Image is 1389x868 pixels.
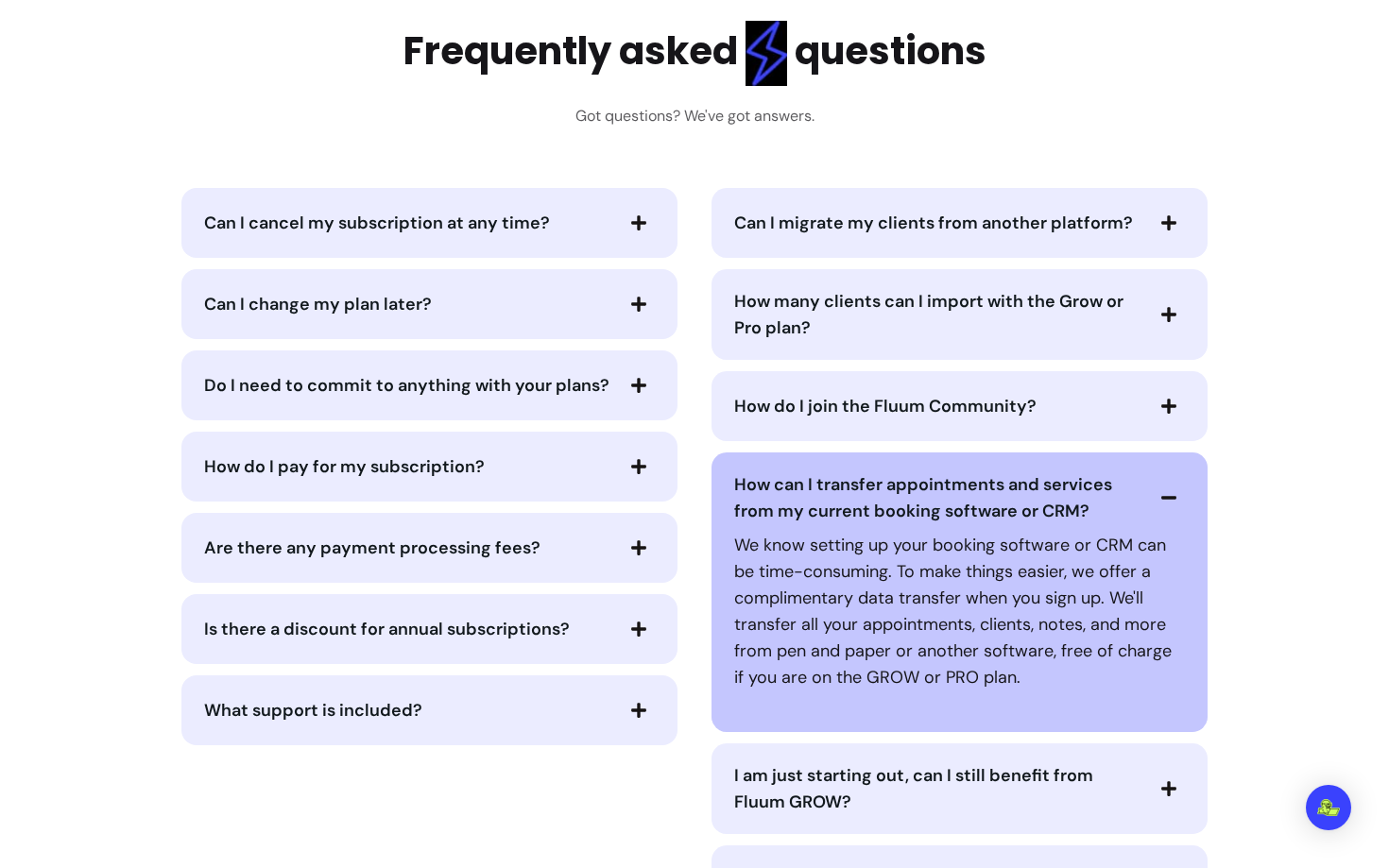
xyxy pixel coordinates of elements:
[204,293,432,315] span: Can I change my plan later?
[734,288,1185,341] button: How many clients can I import with the Grow or Pro plan?
[575,105,815,128] h3: Got questions? We've got answers.
[204,207,655,239] button: Can I cancel my subscription at any time?
[204,288,655,320] button: Can I change my plan later?
[204,451,655,483] button: How do I pay for my subscription?
[204,618,570,640] span: Is there a discount for annual subscriptions?
[734,212,1133,234] span: Can I migrate my clients from another platform?
[1306,785,1351,830] div: Open Intercom Messenger
[204,374,609,397] span: Do I need to commit to anything with your plans?
[204,694,655,726] button: What support is included?
[734,390,1185,422] button: How do I join the Fluum Community?
[204,536,540,559] span: Are there any payment processing fees?
[746,21,787,86] img: flashlight Blue
[734,764,1093,813] span: I am just starting out, can I still benefit from Fluum GROW?
[734,207,1185,239] button: Can I migrate my clients from another platform?
[734,524,1185,698] div: How can I transfer appointments and services from my current booking software or CRM?
[734,471,1185,524] button: How can I transfer appointments and services from my current booking software or CRM?
[403,21,986,86] h2: Frequently asked questions
[734,290,1123,339] span: How many clients can I import with the Grow or Pro plan?
[204,369,655,401] button: Do I need to commit to anything with your plans?
[204,613,655,645] button: Is there a discount for annual subscriptions?
[734,532,1185,690] p: We know setting up your booking software or CRM can be time-consuming. To make things easier, we ...
[734,395,1037,417] span: How do I join the Fluum Community?
[204,212,550,234] span: Can I cancel my subscription at any time?
[204,699,422,722] span: What support is included?
[734,473,1112,522] span: How can I transfer appointments and services from my current booking software or CRM?
[204,532,655,564] button: Are there any payment processing fees?
[734,762,1185,815] button: I am just starting out, can I still benefit from Fluum GROW?
[204,455,485,478] span: How do I pay for my subscription?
